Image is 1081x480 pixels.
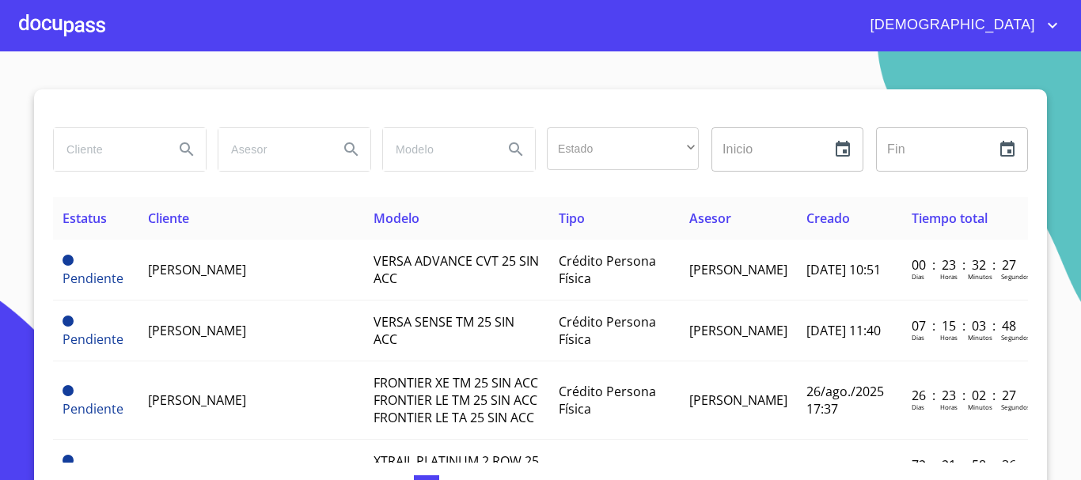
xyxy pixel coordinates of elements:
span: [PERSON_NAME] [148,461,246,478]
input: search [54,128,161,171]
span: FRONTIER XE TM 25 SIN ACC FRONTIER LE TM 25 SIN ACC FRONTIER LE TA 25 SIN ACC [374,374,538,426]
span: [PERSON_NAME] [689,322,787,339]
span: Pendiente [63,455,74,466]
span: [PERSON_NAME] [148,391,246,409]
span: [DATE] 12:04 [806,461,881,478]
span: [DATE] 11:40 [806,322,881,339]
p: Minutos [968,403,992,411]
button: account of current user [858,13,1062,38]
p: Horas [940,333,958,342]
span: [DATE] 10:51 [806,261,881,278]
span: [PERSON_NAME] [689,391,787,409]
span: [PERSON_NAME] [148,322,246,339]
p: Segundos [1001,403,1030,411]
input: search [218,128,326,171]
span: Crédito Persona Física [559,313,656,348]
p: Minutos [968,333,992,342]
span: Modelo [374,210,419,227]
span: Estatus [63,210,107,227]
p: Dias [912,333,924,342]
p: Segundos [1001,272,1030,281]
p: 07 : 15 : 03 : 48 [912,317,1018,334]
span: Creado [806,210,850,227]
span: [PERSON_NAME] [689,261,787,278]
p: Horas [940,403,958,411]
span: Pendiente [63,385,74,396]
p: Horas [940,272,958,281]
span: Crédito PFAE [559,461,635,478]
span: VERSA SENSE TM 25 SIN ACC [374,313,514,348]
span: Pendiente [63,270,123,287]
span: [DEMOGRAPHIC_DATA] [858,13,1043,38]
span: [PERSON_NAME] [689,461,787,478]
button: Search [497,130,535,168]
p: Dias [912,272,924,281]
span: Crédito Persona Física [559,252,656,287]
p: 26 : 23 : 02 : 27 [912,387,1018,404]
span: Pendiente [63,316,74,327]
div: ​ [547,127,699,170]
p: 00 : 23 : 32 : 27 [912,256,1018,274]
span: VERSA ADVANCE CVT 25 SIN ACC [374,252,539,287]
span: Pendiente [63,331,123,348]
span: Tipo [559,210,585,227]
span: Pendiente [63,255,74,266]
p: Dias [912,403,924,411]
span: 26/ago./2025 17:37 [806,383,884,418]
input: search [383,128,491,171]
span: [PERSON_NAME] [148,261,246,278]
span: Pendiente [63,400,123,418]
p: 72 : 21 : 58 : 36 [912,456,1018,474]
p: Segundos [1001,333,1030,342]
span: Crédito Persona Física [559,383,656,418]
span: Tiempo total [912,210,988,227]
span: Asesor [689,210,731,227]
button: Search [332,130,370,168]
span: Cliente [148,210,189,227]
button: Search [168,130,206,168]
p: Minutos [968,272,992,281]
